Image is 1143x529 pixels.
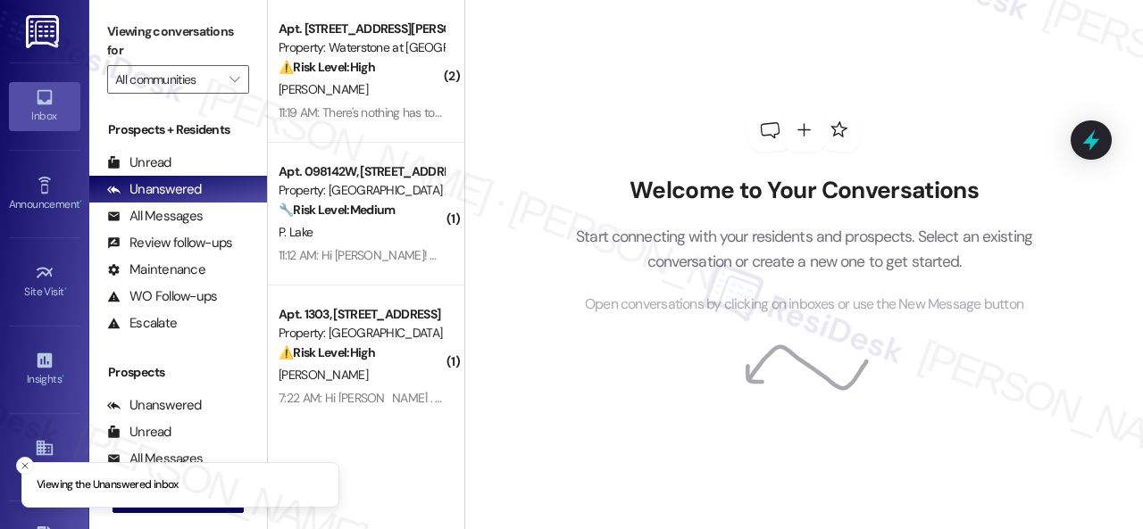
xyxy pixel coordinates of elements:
div: 11:12 AM: Hi [PERSON_NAME]! Would it be possible for me to get a Handicapped parking spot? If so,... [279,247,924,263]
label: Viewing conversations for [107,18,249,65]
a: Site Visit • [9,258,80,306]
div: Apt. 098142W, [STREET_ADDRESS][PERSON_NAME] [279,162,444,181]
input: All communities [115,65,221,94]
span: • [79,195,82,208]
span: • [62,370,64,383]
span: • [64,283,67,295]
div: Property: [GEOGRAPHIC_DATA] Apartments & Flats [279,181,444,200]
span: [PERSON_NAME] [279,367,368,383]
p: Viewing the Unanswered inbox [37,477,179,493]
div: Escalate [107,314,177,333]
span: P. Lake [279,224,313,240]
div: Maintenance [107,260,205,279]
img: ResiDesk Logo [26,15,63,48]
div: All Messages [107,207,203,226]
div: 11:19 AM: There's nothing has to be done on my end right? [279,104,571,120]
div: Prospects + Residents [89,120,267,139]
button: Close toast [16,457,34,475]
div: Apt. [STREET_ADDRESS][PERSON_NAME] [279,20,444,38]
div: Prospects [89,363,267,382]
div: Unanswered [107,396,202,415]
a: Insights • [9,345,80,393]
strong: ⚠️ Risk Level: High [279,59,375,75]
a: Inbox [9,82,80,130]
div: Apt. 1303, [STREET_ADDRESS] [279,305,444,324]
div: Unanswered [107,180,202,199]
div: Unread [107,423,171,442]
div: Property: [GEOGRAPHIC_DATA] [279,324,444,343]
span: [PERSON_NAME] [279,81,368,97]
i:  [229,72,239,87]
p: Start connecting with your residents and prospects. Select an existing conversation or create a n... [549,224,1060,275]
h2: Welcome to Your Conversations [549,177,1060,205]
div: Unread [107,153,171,172]
div: Property: Waterstone at [GEOGRAPHIC_DATA] [279,38,444,57]
span: Open conversations by clicking on inboxes or use the New Message button [585,293,1023,316]
strong: ⚠️ Risk Level: High [279,344,375,360]
strong: 🔧 Risk Level: Medium [279,202,395,218]
a: Buildings [9,433,80,481]
div: WO Follow-ups [107,287,217,306]
div: Review follow-ups [107,234,232,252]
